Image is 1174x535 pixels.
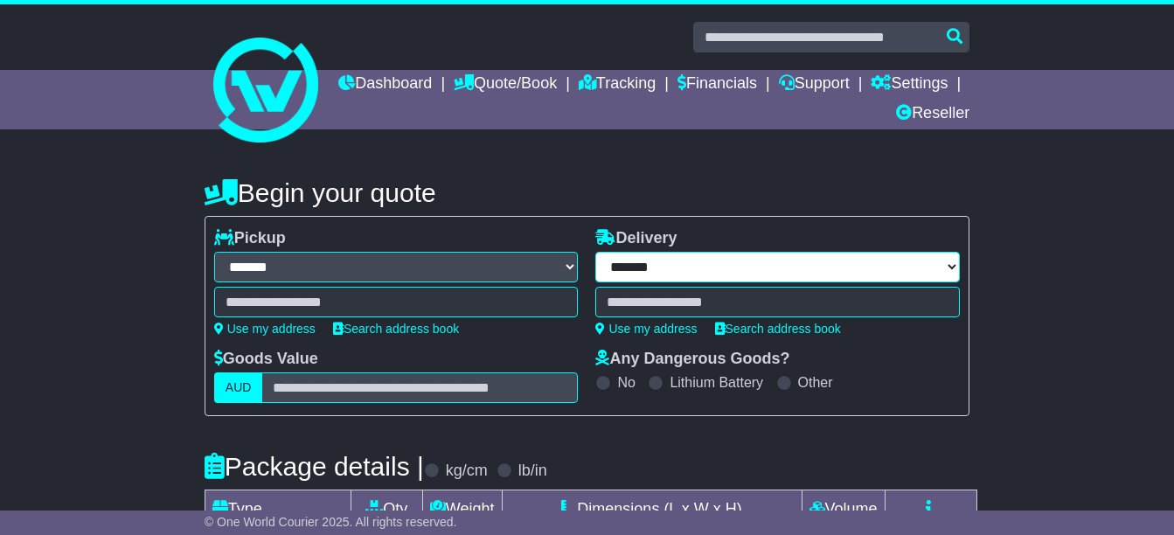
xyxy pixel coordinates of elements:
a: Support [779,70,850,100]
td: Volume [802,490,885,529]
a: Search address book [715,322,841,336]
label: Delivery [595,229,677,248]
label: kg/cm [446,462,488,481]
label: AUD [214,372,263,403]
label: Any Dangerous Goods? [595,350,789,369]
a: Use my address [595,322,697,336]
a: Settings [871,70,948,100]
a: Use my address [214,322,316,336]
label: No [617,374,635,391]
span: © One World Courier 2025. All rights reserved. [205,515,457,529]
a: Search address book [333,322,459,336]
a: Financials [677,70,757,100]
h4: Package details | [205,452,424,481]
a: Reseller [896,100,969,129]
td: Qty [351,490,422,529]
a: Dashboard [338,70,432,100]
h4: Begin your quote [205,178,969,207]
label: Other [798,374,833,391]
label: lb/in [518,462,547,481]
label: Goods Value [214,350,318,369]
label: Pickup [214,229,286,248]
a: Quote/Book [454,70,557,100]
a: Tracking [579,70,656,100]
td: Type [205,490,351,529]
td: Dimensions (L x W x H) [502,490,802,529]
label: Lithium Battery [670,374,763,391]
td: Weight [422,490,502,529]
